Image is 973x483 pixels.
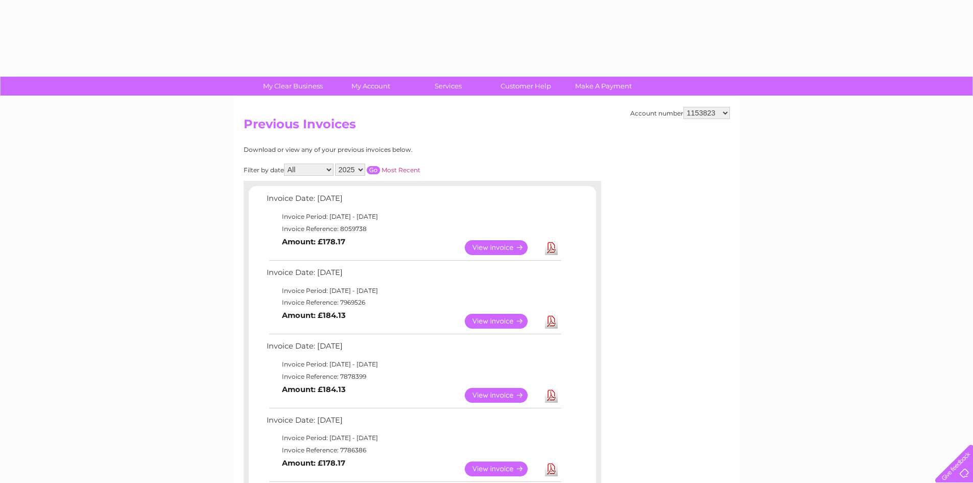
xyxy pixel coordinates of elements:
[244,164,512,176] div: Filter by date
[630,107,730,119] div: Account number
[264,285,563,297] td: Invoice Period: [DATE] - [DATE]
[328,77,413,96] a: My Account
[545,462,558,476] a: Download
[545,388,558,403] a: Download
[264,339,563,358] td: Invoice Date: [DATE]
[264,296,563,309] td: Invoice Reference: 7969526
[244,146,512,153] div: Download or view any of your previous invoices below.
[545,314,558,329] a: Download
[264,413,563,432] td: Invoice Date: [DATE]
[282,458,345,468] b: Amount: £178.17
[465,388,540,403] a: View
[282,237,345,246] b: Amount: £178.17
[264,223,563,235] td: Invoice Reference: 8059738
[264,192,563,211] td: Invoice Date: [DATE]
[484,77,568,96] a: Customer Help
[264,211,563,223] td: Invoice Period: [DATE] - [DATE]
[465,314,540,329] a: View
[406,77,490,96] a: Services
[465,462,540,476] a: View
[251,77,335,96] a: My Clear Business
[382,166,420,174] a: Most Recent
[244,117,730,136] h2: Previous Invoices
[545,240,558,255] a: Download
[561,77,646,96] a: Make A Payment
[465,240,540,255] a: View
[264,432,563,444] td: Invoice Period: [DATE] - [DATE]
[282,311,346,320] b: Amount: £184.13
[264,358,563,371] td: Invoice Period: [DATE] - [DATE]
[282,385,346,394] b: Amount: £184.13
[264,444,563,456] td: Invoice Reference: 7786386
[264,371,563,383] td: Invoice Reference: 7878399
[264,266,563,285] td: Invoice Date: [DATE]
